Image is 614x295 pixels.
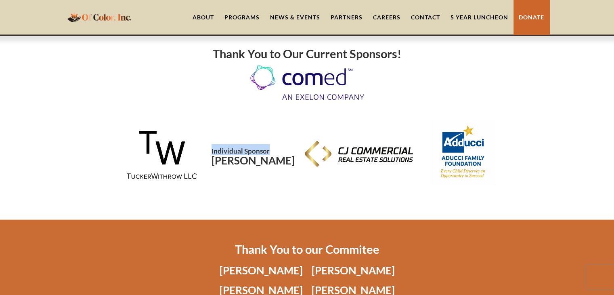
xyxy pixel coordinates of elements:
strong: Thank You to Our Current Sponsors! [213,46,401,61]
h1: [PERSON_NAME] [212,144,295,166]
div: Programs [224,13,260,21]
strong: Thank You to our Commitee [235,242,379,256]
h1: [PERSON_NAME] [215,261,307,280]
span: Individual Sponsor [212,147,270,155]
a: home [65,8,134,27]
h1: [PERSON_NAME] [307,261,399,280]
